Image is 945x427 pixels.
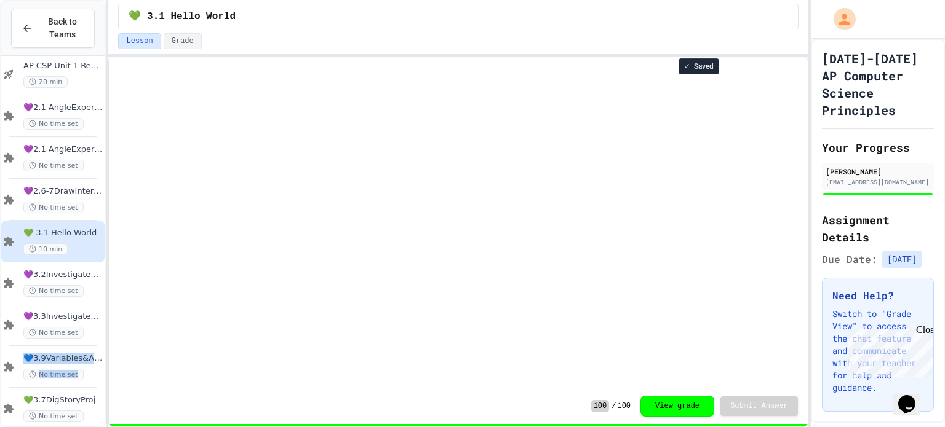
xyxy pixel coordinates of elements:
[23,285,84,297] span: No time set
[5,5,85,78] div: Chat with us now!Close
[694,61,714,71] span: Saved
[23,311,102,322] span: 💜3.3InvestigateCreateVars(A:GraphOrg)
[882,251,922,268] span: [DATE]
[730,401,788,411] span: Submit Answer
[826,166,930,177] div: [PERSON_NAME]
[826,178,930,187] div: [EMAIL_ADDRESS][DOMAIN_NAME]
[118,33,161,49] button: Lesson
[822,139,934,156] h2: Your Progress
[843,324,933,377] iframe: chat widget
[23,353,102,364] span: 💙3.9Variables&ArithmeticOp
[832,308,923,394] p: Switch to "Grade View" to access the chat feature and communicate with your teacher for help and ...
[640,396,714,417] button: View grade
[23,103,102,113] span: 💜2.1 AngleExperiments1
[822,50,934,119] h1: [DATE]-[DATE] AP Computer Science Principles
[23,327,84,339] span: No time set
[822,211,934,246] h2: Assignment Details
[591,400,610,412] span: 100
[23,202,84,213] span: No time set
[23,410,84,422] span: No time set
[617,401,631,411] span: 100
[23,61,102,71] span: AP CSP Unit 1 Review
[23,160,84,171] span: No time set
[23,395,102,405] span: 💚3.7DigStoryProj
[23,76,68,88] span: 20 min
[893,378,933,415] iframe: chat widget
[11,9,95,48] button: Back to Teams
[23,243,68,255] span: 10 min
[109,57,807,388] iframe: Snap! Programming Environment
[822,252,877,267] span: Due Date:
[684,61,690,71] span: ✓
[720,396,798,416] button: Submit Answer
[129,9,236,24] span: 💚 3.1 Hello World
[832,288,923,303] h3: Need Help?
[23,144,102,155] span: 💜2.1 AngleExperiments2
[40,15,84,41] span: Back to Teams
[23,186,102,197] span: 💜2.6-7DrawInternet
[821,5,859,33] div: My Account
[23,228,102,238] span: 💚 3.1 Hello World
[23,369,84,380] span: No time set
[23,270,102,280] span: 💜3.2InvestigateCreateVars
[164,33,202,49] button: Grade
[23,118,84,130] span: No time set
[612,401,616,411] span: /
